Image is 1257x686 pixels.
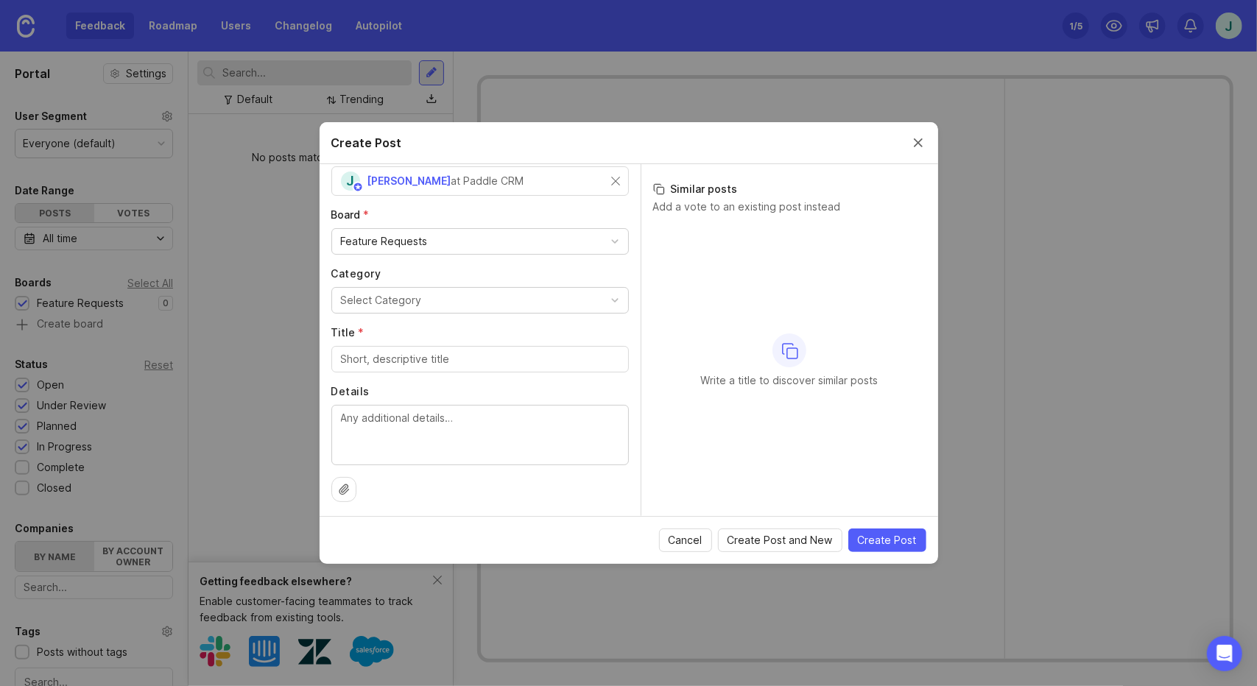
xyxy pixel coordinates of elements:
[341,233,428,250] div: Feature Requests
[669,533,703,548] span: Cancel
[341,171,360,191] div: J
[331,384,629,399] label: Details
[718,528,842,552] button: Create Post and New
[910,135,926,151] button: Close create post modal
[331,326,365,339] span: Title (required)
[352,182,363,193] img: member badge
[367,174,451,187] span: [PERSON_NAME]
[341,351,619,367] input: Short, descriptive title
[659,528,712,552] button: Cancel
[653,182,926,197] h3: Similar posts
[331,266,629,281] label: Category
[331,134,402,152] h2: Create Post
[858,533,917,548] span: Create Post
[341,292,422,308] div: Select Category
[728,533,833,548] span: Create Post and New
[701,373,879,388] p: Write a title to discover similar posts
[848,528,926,552] button: Create Post
[451,173,524,189] div: at Paddle CRM
[1207,636,1242,671] div: Open Intercom Messenger
[653,199,926,214] p: Add a vote to an existing post instead
[331,208,370,221] span: Board (required)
